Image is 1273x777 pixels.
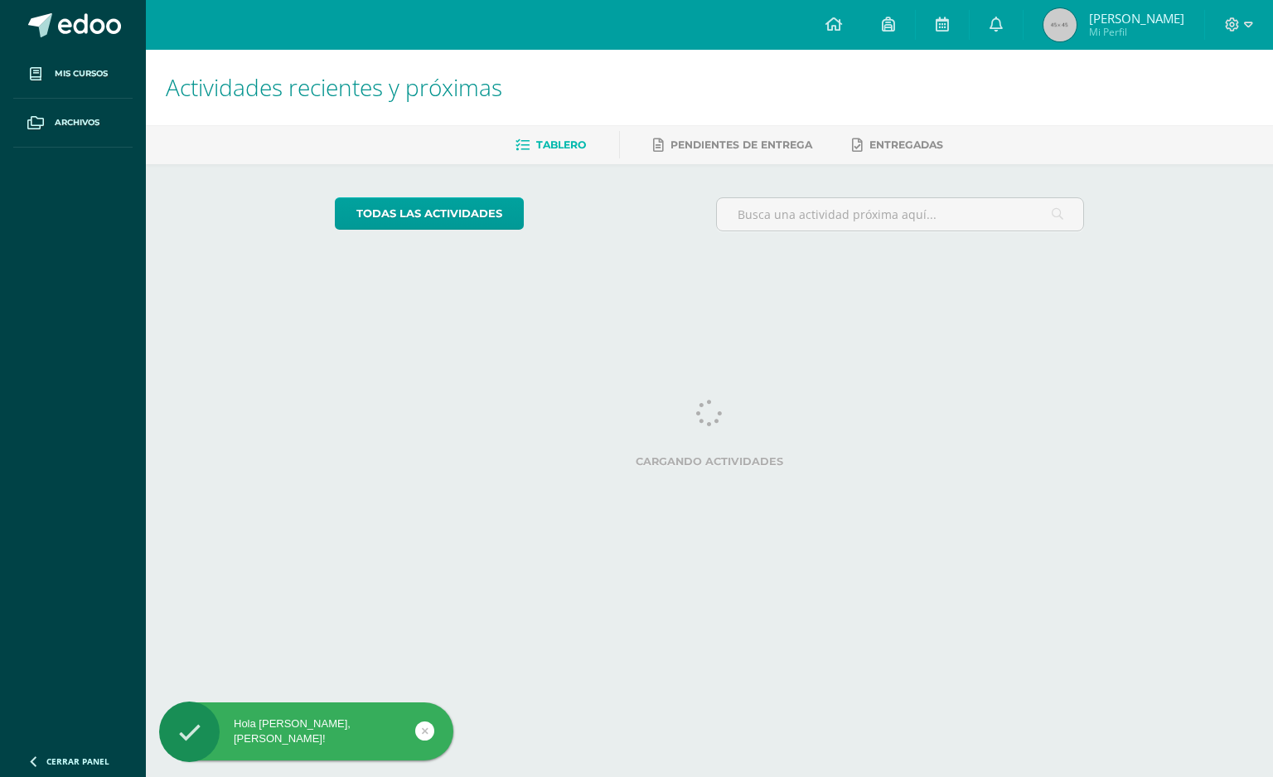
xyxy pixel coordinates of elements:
[166,71,502,103] span: Actividades recientes y próximas
[515,132,586,158] a: Tablero
[1089,10,1184,27] span: [PERSON_NAME]
[55,67,108,80] span: Mis cursos
[717,198,1084,231] input: Busca una actividad próxima aquí...
[670,138,812,151] span: Pendientes de entrega
[46,755,109,767] span: Cerrar panel
[1089,25,1184,39] span: Mi Perfil
[13,99,133,148] a: Archivos
[159,716,453,746] div: Hola [PERSON_NAME], [PERSON_NAME]!
[335,455,1085,468] label: Cargando actividades
[55,116,99,129] span: Archivos
[536,138,586,151] span: Tablero
[653,132,812,158] a: Pendientes de entrega
[1043,8,1077,41] img: 45x45
[869,138,943,151] span: Entregadas
[13,50,133,99] a: Mis cursos
[852,132,943,158] a: Entregadas
[335,197,524,230] a: todas las Actividades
